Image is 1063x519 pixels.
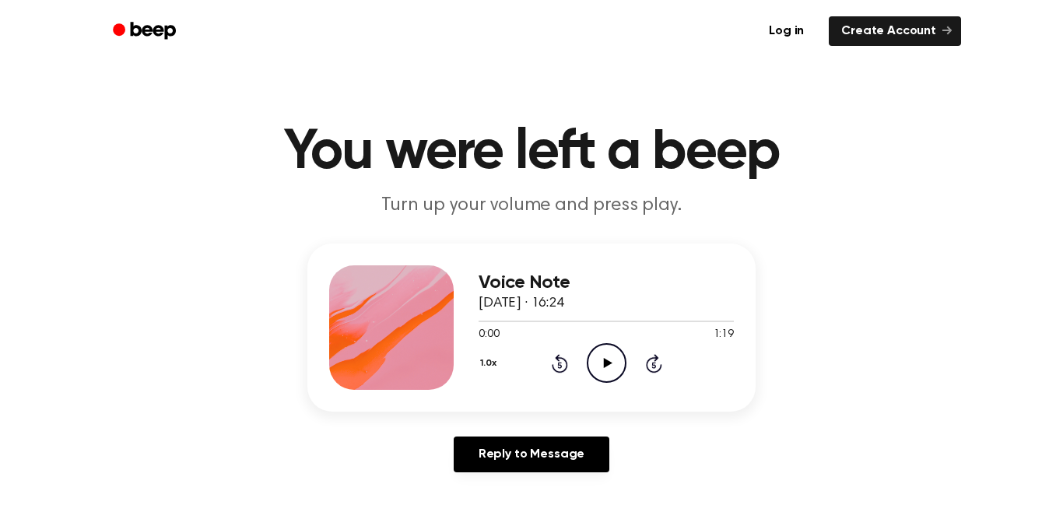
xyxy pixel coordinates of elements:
p: Turn up your volume and press play. [233,193,830,219]
h3: Voice Note [479,272,734,293]
span: 0:00 [479,327,499,343]
span: 1:19 [714,327,734,343]
a: Beep [102,16,190,47]
span: [DATE] · 16:24 [479,296,564,310]
a: Create Account [829,16,961,46]
button: 1.0x [479,350,502,377]
a: Reply to Message [454,437,609,472]
a: Log in [753,13,819,49]
h1: You were left a beep [133,124,930,181]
